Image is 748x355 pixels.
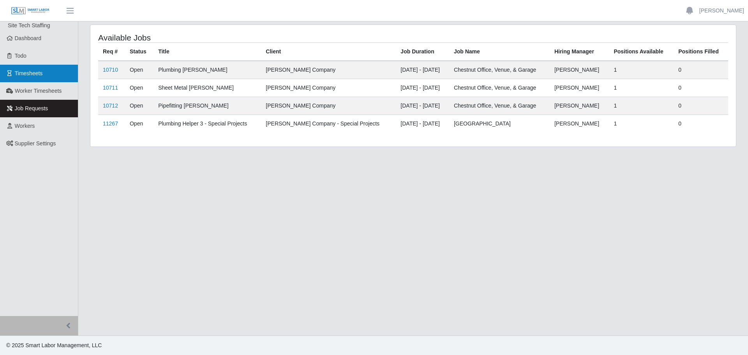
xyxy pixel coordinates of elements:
td: [PERSON_NAME] Company [261,79,396,97]
td: Open [125,61,153,79]
td: [GEOGRAPHIC_DATA] [449,115,550,133]
span: Timesheets [15,70,43,76]
td: 1 [609,61,674,79]
td: Pipefitting [PERSON_NAME] [153,97,261,115]
th: Positions Available [609,43,674,61]
td: 1 [609,79,674,97]
span: Worker Timesheets [15,88,62,94]
td: Chestnut Office, Venue, & Garage [449,61,550,79]
span: Job Requests [15,105,48,111]
td: [PERSON_NAME] [550,97,609,115]
td: Open [125,79,153,97]
th: Job Name [449,43,550,61]
td: 0 [674,97,728,115]
td: 0 [674,79,728,97]
a: 10711 [103,85,118,91]
td: 0 [674,115,728,133]
td: [DATE] - [DATE] [396,115,449,133]
span: Todo [15,53,26,59]
td: [PERSON_NAME] [550,79,609,97]
td: Sheet Metal [PERSON_NAME] [153,79,261,97]
span: Supplier Settings [15,140,56,147]
span: Dashboard [15,35,42,41]
td: Open [125,115,153,133]
h4: Available Jobs [98,33,354,42]
td: [PERSON_NAME] Company - Special Projects [261,115,396,133]
a: [PERSON_NAME] [699,7,744,15]
th: Hiring Manager [550,43,609,61]
td: [DATE] - [DATE] [396,79,449,97]
td: [PERSON_NAME] Company [261,61,396,79]
td: 0 [674,61,728,79]
td: [DATE] - [DATE] [396,61,449,79]
td: 1 [609,115,674,133]
td: Chestnut Office, Venue, & Garage [449,97,550,115]
span: © 2025 Smart Labor Management, LLC [6,342,102,348]
td: Plumbing Helper 3 - Special Projects [153,115,261,133]
th: Job Duration [396,43,449,61]
td: Open [125,97,153,115]
a: 11267 [103,120,118,127]
th: Status [125,43,153,61]
td: 1 [609,97,674,115]
a: 10712 [103,102,118,109]
a: 10710 [103,67,118,73]
span: Workers [15,123,35,129]
td: Chestnut Office, Venue, & Garage [449,79,550,97]
img: SLM Logo [11,7,50,15]
td: [PERSON_NAME] [550,115,609,133]
th: Title [153,43,261,61]
td: Plumbing [PERSON_NAME] [153,61,261,79]
td: [PERSON_NAME] [550,61,609,79]
th: Req # [98,43,125,61]
td: [PERSON_NAME] Company [261,97,396,115]
th: Positions Filled [674,43,728,61]
span: Site Tech Staffing [8,22,50,28]
th: Client [261,43,396,61]
td: [DATE] - [DATE] [396,97,449,115]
